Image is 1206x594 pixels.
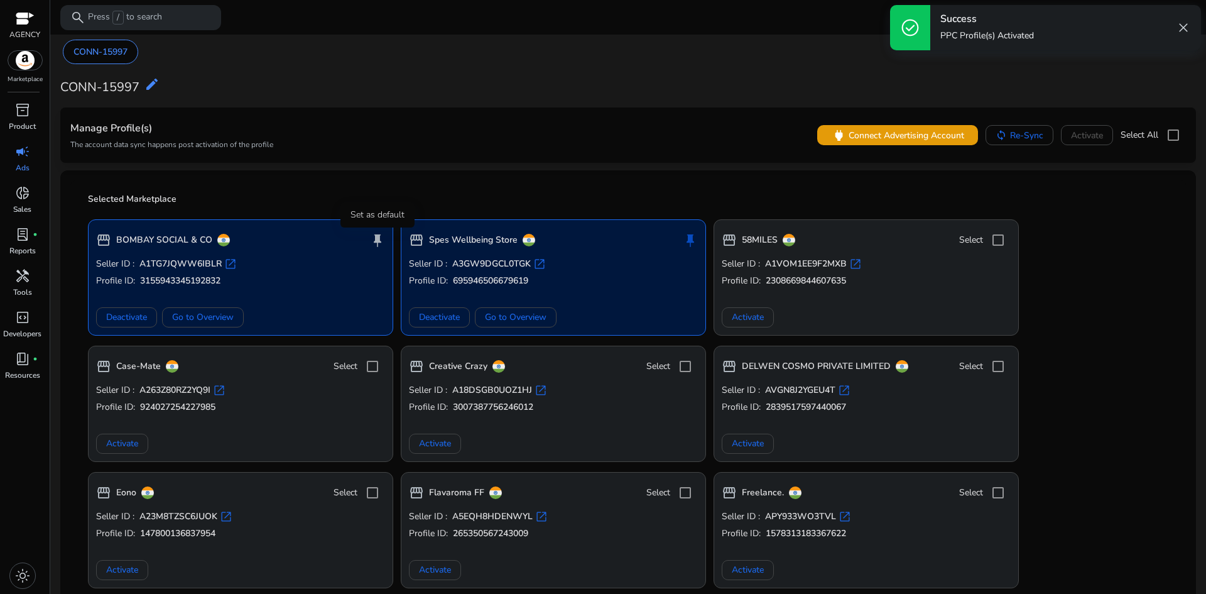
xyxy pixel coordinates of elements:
[453,275,528,287] b: 695946506679619
[766,527,846,540] b: 1578313183367622
[70,123,273,135] h4: Manage Profile(s)
[172,311,234,324] span: Go to Overview
[88,11,162,25] p: Press to search
[96,307,157,327] button: Deactivate
[144,77,160,92] mat-icon: edit
[5,370,40,381] p: Resources
[162,307,244,327] button: Go to Overview
[766,275,846,287] b: 2308669844607635
[140,527,215,540] b: 147800136837954
[96,527,135,540] span: Profile ID:
[409,384,447,397] span: Seller ID :
[839,510,851,523] span: open_in_new
[70,10,85,25] span: search
[765,510,836,523] b: APY933WO3TVL
[96,560,148,580] button: Activate
[722,434,774,454] button: Activate
[722,485,737,500] span: storefront
[1176,20,1191,35] span: close
[419,311,460,324] span: Deactivate
[646,360,670,373] span: Select
[9,121,36,132] p: Product
[60,80,139,95] h3: CONN-15997
[453,527,528,540] b: 265350567243009
[766,401,846,414] b: 2839517597440067
[765,384,835,397] b: AVGN8J2YGEU4T
[15,268,30,283] span: handyman
[116,360,161,373] b: Case-Mate
[849,258,862,270] span: open_in_new
[832,128,846,143] span: power
[139,384,210,397] b: A263Z80RZ2YQ9I
[213,384,225,397] span: open_in_new
[896,360,908,373] img: in.svg
[940,30,1034,42] p: PPC Profile(s) Activated
[742,234,778,246] b: 58MILES
[722,307,774,327] button: Activate
[334,487,357,499] span: Select
[722,258,760,270] span: Seller ID :
[940,13,1034,25] h4: Success
[722,275,761,287] span: Profile ID:
[96,485,111,500] span: storefront
[783,234,795,246] img: in.svg
[96,434,148,454] button: Activate
[106,437,138,450] span: Activate
[817,125,978,145] button: powerConnect Advertising Account
[1121,129,1158,141] span: Select All
[140,401,215,414] b: 924027254227985
[13,287,32,298] p: Tools
[453,401,533,414] b: 3007387756246012
[106,311,147,324] span: Deactivate
[409,434,461,454] button: Activate
[1010,129,1043,142] span: Re-Sync
[485,311,546,324] span: Go to Overview
[15,227,30,242] span: lab_profile
[742,487,784,499] b: Freelance.
[220,510,232,523] span: open_in_new
[15,144,30,159] span: campaign
[900,18,920,38] span: check_circle
[334,360,357,373] span: Select
[996,129,1007,141] mat-icon: sync
[492,360,505,373] img: in.svg
[106,563,138,576] span: Activate
[224,258,237,270] span: open_in_new
[732,437,764,450] span: Activate
[409,401,448,414] span: Profile ID:
[3,328,41,339] p: Developers
[732,563,764,576] span: Activate
[96,384,134,397] span: Seller ID :
[13,204,31,215] p: Sales
[73,45,128,58] p: CONN-15997
[15,568,30,583] span: light_mode
[15,310,30,325] span: code_blocks
[409,560,461,580] button: Activate
[959,487,983,499] span: Select
[112,11,124,25] span: /
[16,162,30,173] p: Ads
[429,487,484,499] b: Flavaroma FF
[96,510,134,523] span: Seller ID :
[8,51,42,70] img: amazon.svg
[409,485,424,500] span: storefront
[849,129,964,142] span: Connect Advertising Account
[9,29,40,40] p: AGENCY
[33,356,38,361] span: fiber_manual_record
[722,359,737,374] span: storefront
[409,510,447,523] span: Seller ID :
[722,384,760,397] span: Seller ID :
[139,258,222,270] b: A1TG7JQWW6IBLR
[166,360,178,373] img: in.svg
[409,359,424,374] span: storefront
[535,510,548,523] span: open_in_new
[15,351,30,366] span: book_4
[452,258,531,270] b: A3GW9DGCL0TGK
[452,510,533,523] b: A5EQH8HDENWYL
[96,258,134,270] span: Seller ID :
[88,193,1176,206] p: Selected Marketplace
[732,311,764,324] span: Activate
[409,233,424,248] span: storefront
[489,487,502,499] img: in.svg
[15,185,30,201] span: donut_small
